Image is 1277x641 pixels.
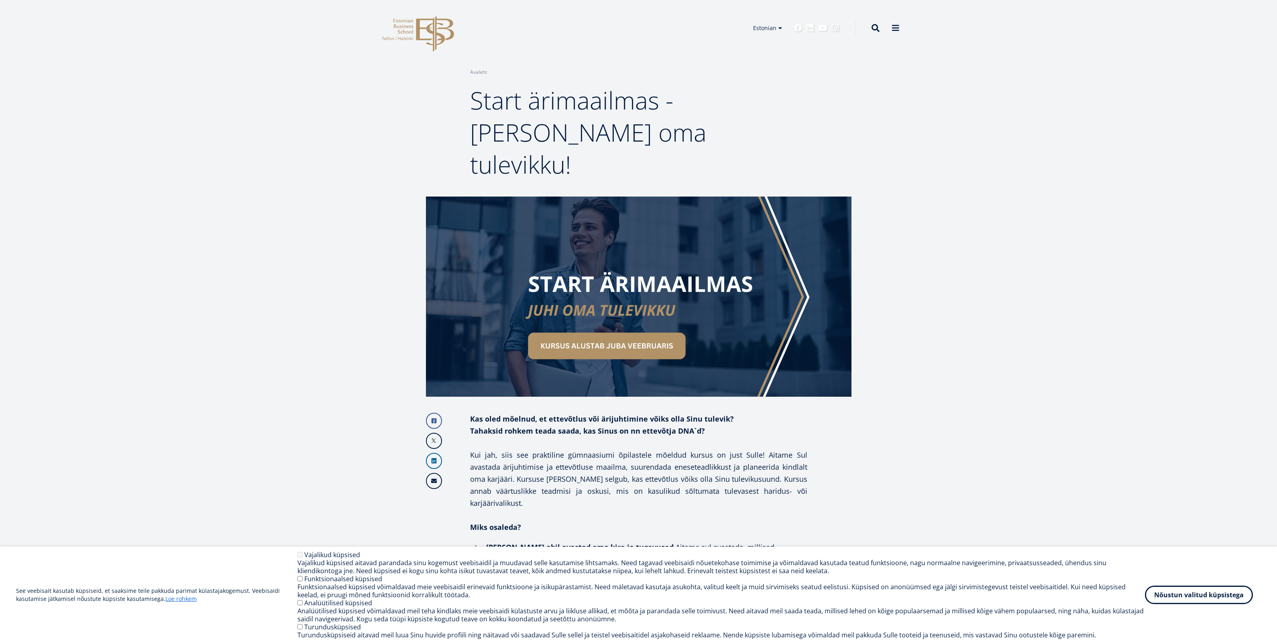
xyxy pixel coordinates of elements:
[297,559,1145,575] div: Vajalikud küpsised aitavad parandada sinu kogemust veebisaidil ja muudavad selle kasutamise lihts...
[426,197,851,397] img: start ärimaailmas
[470,541,807,577] li: Aitame sul avastada, millised omadused, huvid ja oskused teevad sind eriliseks ja kuidas [PERSON_...
[818,24,827,32] a: Youtube
[427,434,441,448] img: X
[470,68,487,76] a: Avaleht
[1145,586,1253,604] button: Nõustun valitud küpsistega
[470,449,807,509] p: Kui jah, siis see praktiline gümnaasiumi õpilastele mõeldud kursus on just Sulle! Aitame Sul avas...
[297,583,1145,599] div: Funktsionaalsed küpsised võimaldavad meie veebisaidil erinevaid funktsioone ja isikupärastamist. ...
[470,414,734,436] strong: Kas oled mõelnud, et ettevõtlus või ärijuhtimine võiks olla Sinu tulevik? Tahaksid rohkem teada s...
[470,84,707,181] span: Start ärimaailmas - [PERSON_NAME] oma tulevikku!
[426,453,442,469] a: Linkedin
[486,542,676,552] strong: [PERSON_NAME] abil avastad oma kire ja tugevused.
[297,631,1145,639] div: Turundusküpsiseid aitavad meil luua Sinu huvide profiili ning näitavad või saadavad Sulle sellel ...
[304,550,360,559] label: Vajalikud küpsised
[426,473,442,489] a: Email
[304,623,361,631] label: Turundusküpsised
[831,24,839,32] a: Instagram
[794,24,802,32] a: Facebook
[304,598,372,607] label: Analüütilised küpsised
[16,587,297,603] p: See veebisait kasutab küpsiseid, et saaksime teile pakkuda parimat külastajakogemust. Veebisaidi ...
[470,522,521,532] strong: Miks osaleda?
[297,607,1145,623] div: Analüütilised küpsised võimaldavad meil teha kindlaks meie veebisaidi külastuste arvu ja liikluse...
[806,24,814,32] a: Linkedin
[426,413,442,429] a: Facebook
[304,574,382,583] label: Funktsionaalsed küpsised
[165,595,197,603] a: Loe rohkem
